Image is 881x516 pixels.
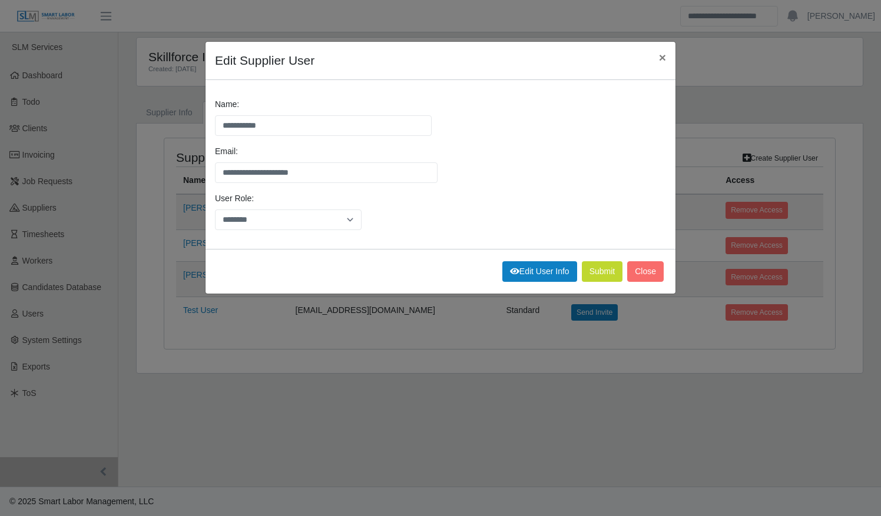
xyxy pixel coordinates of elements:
[215,51,314,70] h4: Edit Supplier User
[582,261,623,282] button: Submit
[215,145,238,158] label: Email:
[627,261,664,282] button: Close
[502,261,577,282] a: Edit User Info
[659,51,666,64] span: ×
[215,192,254,205] label: User Role:
[650,42,675,73] button: Close
[215,98,239,111] label: Name:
